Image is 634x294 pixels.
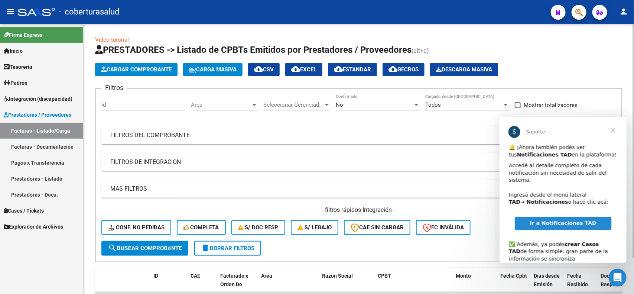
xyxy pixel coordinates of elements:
mat-icon: search [108,243,117,252]
span: Explorador de Archivos [4,223,63,231]
span: Area [191,101,251,108]
span: Conf. no pedidas [108,224,165,231]
span: - coberturasalud [59,4,119,20]
button: Carga Masiva [183,63,243,76]
span: Mostrar totalizadores [524,101,578,110]
span: EXCEL [291,66,316,73]
mat-panel-title: MAS FILTROS [110,185,598,193]
button: Borrar Filtros [194,241,261,256]
span: Fecha Cpbt [500,273,527,279]
span: Inicio [4,47,23,55]
mat-panel-title: FILTROS DEL COMPROBANTE [110,131,598,139]
span: Padrón [4,79,27,87]
span: Tesorería [4,63,32,71]
span: Razón Social [322,273,353,279]
mat-panel-title: FILTROS DE INTEGRACION [110,158,598,166]
mat-icon: cloud_download [291,65,300,74]
span: Cargar Comprobante [101,66,172,73]
span: Fecha Recibido [567,273,588,287]
span: (alt+q) [412,47,429,54]
button: Cargar Comprobante [95,63,178,76]
span: Todos [425,101,441,108]
button: EXCEL [285,63,322,76]
div: ✅ Además, ya podés de forma simple: gran parte de la información se sincroniza automáticamente y ... [9,116,118,167]
button: S/ legajo [291,220,338,235]
mat-icon: cloud_download [388,65,397,74]
button: Descarga Masiva [430,63,498,76]
span: CPBT [378,273,391,279]
h4: - filtros rápidos Integración - [101,206,616,214]
span: Casos / Tickets [4,207,44,215]
span: S/ legajo [298,224,332,231]
button: S/ Doc Resp. [231,220,286,235]
span: Completa [183,224,219,231]
span: No [336,101,343,108]
button: Conf. no pedidas [101,220,171,235]
mat-expansion-panel-header: FILTROS DE INTEGRACION [101,153,616,171]
app-download-masive: Descarga masiva de comprobantes (adjuntos) [430,63,498,76]
span: Estandar [334,66,371,73]
span: CSV [254,66,274,73]
iframe: Intercom live chat [609,269,627,287]
span: FC Inválida [423,224,464,231]
mat-icon: cloud_download [334,65,343,74]
span: Seleccionar Gerenciador [263,101,323,108]
button: Estandar [328,63,377,76]
button: Completa [177,220,226,235]
button: Buscar Comprobante [101,241,188,256]
button: FC Inválida [416,220,471,235]
span: Integración (discapacidad) [4,95,72,103]
span: CAE SIN CARGAR [351,224,404,231]
span: Monto [456,273,471,279]
span: Borrar Filtros [201,245,254,252]
mat-expansion-panel-header: FILTROS DEL COMPROBANTE [101,126,616,144]
span: Doc Respaldatoria [601,273,634,287]
span: Prestadores / Proveedores [4,111,71,119]
mat-icon: cloud_download [254,65,263,74]
button: CAE SIN CARGAR [344,220,410,235]
mat-icon: menu [6,7,15,16]
h3: Filtros [101,83,127,93]
span: Días desde Emisión [534,273,560,287]
button: Gecros [383,63,425,76]
span: Facturado x Orden De [220,273,248,287]
span: ID [153,273,158,279]
mat-icon: person [619,7,628,16]
iframe: Intercom live chat mensaje [500,117,627,263]
span: Buscar Comprobante [108,245,182,252]
span: Descarga Masiva [436,66,492,73]
button: CSV [248,63,280,76]
mat-expansion-panel-header: MAS FILTROS [101,180,616,198]
span: CAE [191,273,200,279]
span: PRESTADORES -> Listado de CPBTs Emitidos por Prestadores / Proveedores [95,45,412,55]
span: Area [261,273,272,279]
span: S/ Doc Resp. [238,224,279,231]
span: Gecros [388,66,419,73]
span: Carga Masiva [189,66,237,73]
a: Video tutorial [95,36,129,43]
mat-icon: delete [201,243,210,252]
span: Firma Express [4,31,42,39]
